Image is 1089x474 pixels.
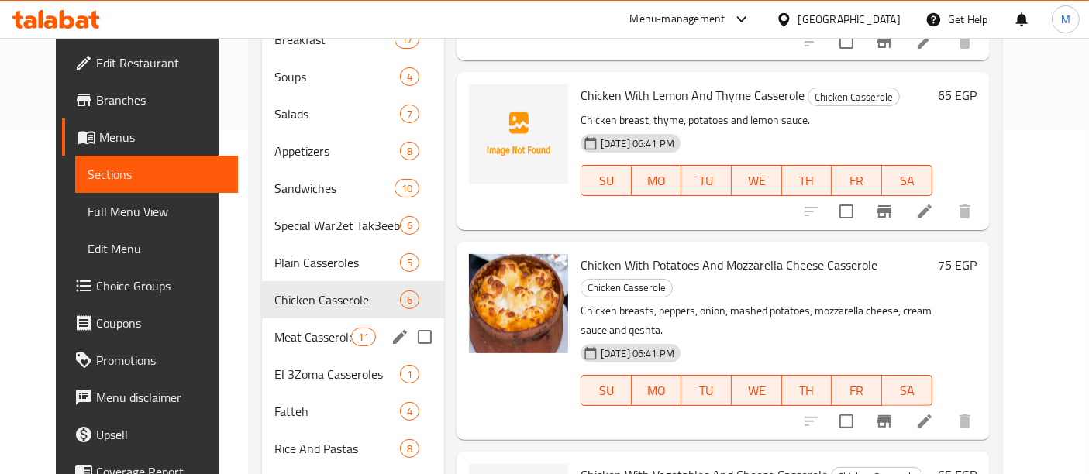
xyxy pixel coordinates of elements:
span: Fatteh [274,402,399,421]
span: WE [738,170,776,192]
span: TU [688,380,725,402]
div: Chicken Casserole [581,279,673,297]
a: Promotions [62,342,238,379]
span: Chicken With Potatoes And Mozzarella Cheese Casserole [581,253,877,276]
a: Menu disclaimer [62,379,238,416]
span: Chicken Casserole [808,88,899,106]
div: items [400,142,419,160]
div: items [400,216,419,235]
div: items [400,253,419,272]
span: 5 [401,256,419,270]
button: WE [732,165,782,196]
a: Edit menu item [915,202,934,221]
span: Chicken Casserole [581,279,672,297]
span: 10 [395,181,419,196]
span: SU [588,170,625,192]
span: Breakfast [274,30,394,49]
span: Select to update [830,26,863,58]
div: Breakfast17 [262,21,444,58]
div: items [400,402,419,421]
span: 4 [401,404,419,419]
div: Salads7 [262,95,444,132]
span: FR [838,380,876,402]
a: Edit menu item [915,33,934,51]
a: Full Menu View [75,193,238,230]
button: SU [581,165,632,196]
button: FR [832,375,882,406]
span: TH [788,380,826,402]
a: Sections [75,156,238,193]
span: Branches [96,91,226,109]
div: items [395,30,419,49]
button: delete [946,193,984,230]
div: [GEOGRAPHIC_DATA] [798,11,901,28]
span: Sandwiches [274,179,394,197]
span: Menus [99,128,226,146]
div: Meat Casseroles11edit [262,318,444,355]
span: Rice And Pastas [274,439,399,458]
span: Sections [88,165,226,184]
span: [DATE] 06:41 PM [594,136,681,151]
div: Special War2et Tak3eeba6 [262,207,444,244]
div: items [395,179,419,197]
span: MO [638,380,676,402]
button: Branch-specific-item [866,23,903,60]
span: WE [738,380,776,402]
span: Special War2et Tak3eeba [274,216,399,235]
button: Branch-specific-item [866,403,903,440]
img: Chicken With Potatoes And Mozzarella Cheese Casserole [469,254,568,353]
div: Appetizers8 [262,132,444,170]
span: SA [888,380,926,402]
a: Edit Restaurant [62,44,238,81]
a: Coupons [62,304,238,342]
span: 6 [401,293,419,307]
span: Promotions [96,351,226,369]
img: Chicken With Lemon And Thyme Casserole [469,84,568,184]
h6: 75 EGP [939,254,977,276]
a: Choice Groups [62,267,238,304]
span: Menu disclaimer [96,388,226,407]
span: Select to update [830,195,863,228]
span: Salads [274,105,399,123]
span: TH [788,170,826,192]
a: Edit Menu [75,230,238,267]
div: Appetizers [274,142,399,160]
span: 4 [401,70,419,84]
span: Full Menu View [88,202,226,221]
a: Menus [62,118,238,156]
span: Meat Casseroles [274,328,350,346]
div: items [351,328,376,346]
button: SA [882,165,932,196]
button: TU [681,165,732,196]
div: Sandwiches10 [262,170,444,207]
span: Upsell [96,425,226,444]
span: Chicken Casserole [274,290,399,309]
span: Plain Casseroles [274,253,399,272]
button: delete [946,403,984,440]
div: Rice And Pastas8 [262,430,444,467]
div: items [400,365,419,383]
button: TU [681,375,732,406]
span: TU [688,170,725,192]
span: Soups [274,67,399,86]
a: Upsell [62,416,238,453]
span: SU [588,380,625,402]
span: SA [888,170,926,192]
button: SU [581,375,632,406]
div: El 3Zoma Casseroles1 [262,355,444,393]
span: [DATE] 06:41 PM [594,346,681,361]
span: 17 [395,33,419,47]
span: Select to update [830,405,863,438]
span: 8 [401,441,419,456]
span: 7 [401,107,419,122]
span: Edit Menu [88,239,226,258]
button: SA [882,375,932,406]
span: 6 [401,218,419,233]
div: items [400,67,419,86]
